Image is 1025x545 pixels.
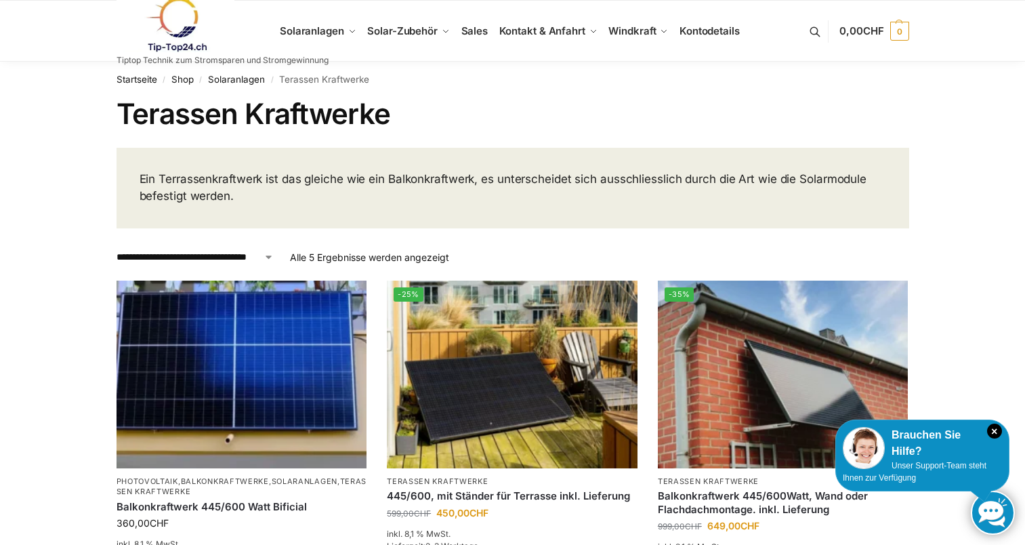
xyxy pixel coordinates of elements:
[843,427,885,469] img: Customer service
[208,74,265,85] a: Solaranlagen
[150,517,169,529] span: CHF
[603,1,674,62] a: Windkraft
[839,11,908,52] a: 0,00CHF 0
[117,250,274,264] select: Shop-Reihenfolge
[455,1,493,62] a: Sales
[387,508,431,519] bdi: 599,00
[362,1,455,62] a: Solar-Zubehör
[863,24,884,37] span: CHF
[658,489,908,516] a: Balkonkraftwerk 445/600Watt, Wand oder Flachdachmontage. inkl. Lieferung
[436,507,488,519] bdi: 450,00
[461,24,488,37] span: Sales
[658,281,908,468] a: -35%Wandbefestigung Solarmodul
[387,281,637,468] img: Solar Panel im edlen Schwarz mit Ständer
[469,507,488,519] span: CHF
[387,489,637,503] a: 445/600, mit Ständer für Terrasse inkl. Lieferung
[117,477,367,498] p: , , ,
[890,22,909,41] span: 0
[608,24,656,37] span: Windkraft
[140,171,886,205] p: Ein Terrassenkraftwerk ist das gleiche wie ein Balkonkraftwerk, es unterscheidet sich ausschliess...
[987,424,1002,439] i: Schließen
[387,477,488,486] a: Terassen Kraftwerke
[658,477,759,486] a: Terassen Kraftwerke
[387,281,637,468] a: -25%Solar Panel im edlen Schwarz mit Ständer
[843,427,1002,460] div: Brauchen Sie Hilfe?
[367,24,438,37] span: Solar-Zubehör
[117,62,909,97] nav: Breadcrumb
[674,1,745,62] a: Kontodetails
[658,281,908,468] img: Wandbefestigung Solarmodul
[493,1,603,62] a: Kontakt & Anfahrt
[280,24,344,37] span: Solaranlagen
[181,477,269,486] a: Balkonkraftwerke
[117,477,367,496] a: Terassen Kraftwerke
[658,521,702,531] bdi: 999,00
[685,521,702,531] span: CHF
[499,24,585,37] span: Kontakt & Anfahrt
[679,24,740,37] span: Kontodetails
[194,75,208,85] span: /
[740,520,759,531] span: CHF
[272,477,337,486] a: Solaranlagen
[839,24,883,37] span: 0,00
[117,517,169,529] bdi: 360,00
[117,56,329,64] p: Tiptop Technik zum Stromsparen und Stromgewinnung
[117,74,157,85] a: Startseite
[414,508,431,519] span: CHF
[117,500,367,514] a: Balkonkraftwerk 445/600 Watt Bificial
[157,75,171,85] span: /
[290,250,449,264] p: Alle 5 Ergebnisse werden angezeigt
[843,461,986,483] span: Unser Support-Team steht Ihnen zur Verfügung
[117,477,178,486] a: Photovoltaik
[265,75,279,85] span: /
[117,97,909,131] h1: Terassen Kraftwerke
[707,520,759,531] bdi: 649,00
[171,74,194,85] a: Shop
[387,528,637,540] p: inkl. 8,1 % MwSt.
[117,281,367,468] img: Solaranlage für den kleinen Balkon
